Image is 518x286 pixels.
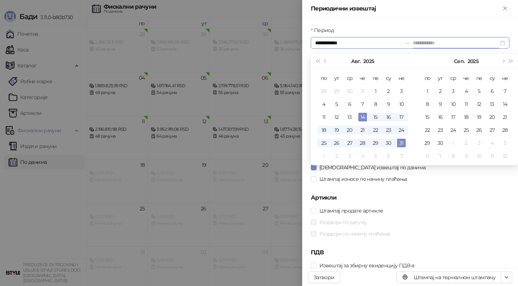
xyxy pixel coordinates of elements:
div: 26 [332,139,341,147]
span: swap-right [404,40,410,46]
div: 28 [358,139,367,147]
div: 10 [397,100,406,108]
div: 9 [436,100,445,108]
th: по [317,72,330,85]
div: 15 [371,113,380,121]
button: Close [501,4,509,13]
div: 4 [488,139,496,147]
td: 2025-08-02 [382,85,395,98]
div: 29 [371,139,380,147]
td: 2025-10-11 [486,149,499,162]
td: 2025-09-10 [447,98,460,111]
div: 16 [436,113,445,121]
span: Штампај износе по начину плаћања [317,175,410,183]
td: 2025-10-08 [447,149,460,162]
div: 29 [423,139,432,147]
div: 1 [319,152,328,160]
div: 4 [462,87,471,95]
th: ут [330,72,343,85]
div: 9 [384,100,393,108]
td: 2025-08-28 [356,137,369,149]
button: Штампај на термалном штампачу [396,272,501,283]
div: 2 [462,139,471,147]
th: по [421,72,434,85]
td: 2025-08-09 [382,98,395,111]
td: 2025-09-29 [421,137,434,149]
td: 2025-08-08 [369,98,382,111]
div: 10 [449,100,458,108]
td: 2025-10-02 [460,137,473,149]
td: 2025-08-26 [330,137,343,149]
td: 2025-09-11 [460,98,473,111]
td: 2025-10-12 [499,149,512,162]
td: 2025-09-03 [447,85,460,98]
div: 20 [345,126,354,134]
td: 2025-09-05 [369,149,382,162]
td: 2025-08-11 [317,111,330,124]
button: Изабери годину [468,54,478,68]
div: 18 [319,126,328,134]
div: 11 [462,100,471,108]
div: 24 [397,126,406,134]
div: 8 [449,152,458,160]
div: 4 [319,100,328,108]
div: 7 [358,100,367,108]
td: 2025-09-06 [382,149,395,162]
button: Претходни месец (PageUp) [322,54,330,68]
th: су [486,72,499,85]
div: 21 [358,126,367,134]
td: 2025-09-25 [460,124,473,137]
div: 3 [345,152,354,160]
div: 28 [501,126,509,134]
td: 2025-09-15 [421,111,434,124]
th: пе [473,72,486,85]
td: 2025-08-24 [395,124,408,137]
span: Извештај за збирну евиденцију ПДВ-а [317,262,417,269]
div: 11 [488,152,496,160]
button: Следећа година (Control + right) [507,54,515,68]
td: 2025-09-19 [473,111,486,124]
td: 2025-09-04 [356,149,369,162]
div: 14 [358,113,367,121]
td: 2025-09-14 [499,98,512,111]
h5: Артикли [311,193,509,202]
td: 2025-10-09 [460,149,473,162]
div: 5 [501,139,509,147]
td: 2025-09-05 [473,85,486,98]
th: ут [434,72,447,85]
th: ср [447,72,460,85]
div: 11 [319,113,328,121]
div: 6 [345,100,354,108]
div: 13 [488,100,496,108]
div: Периодични извештај [311,4,501,13]
div: 2 [332,152,341,160]
div: 1 [423,87,432,95]
td: 2025-08-15 [369,111,382,124]
div: 25 [462,126,471,134]
div: 31 [397,139,406,147]
span: Раздвоји по начину плаћања [317,230,392,238]
td: 2025-08-18 [317,124,330,137]
td: 2025-08-19 [330,124,343,137]
td: 2025-09-03 [343,149,356,162]
td: 2025-08-25 [317,137,330,149]
div: 8 [423,100,432,108]
div: 9 [462,152,471,160]
td: 2025-08-22 [369,124,382,137]
span: Штампај продате артикле [317,207,386,215]
div: 31 [358,87,367,95]
td: 2025-09-26 [473,124,486,137]
th: че [356,72,369,85]
div: 30 [436,139,445,147]
td: 2025-09-18 [460,111,473,124]
td: 2025-09-04 [460,85,473,98]
td: 2025-08-06 [343,98,356,111]
td: 2025-08-29 [369,137,382,149]
td: 2025-09-28 [499,124,512,137]
td: 2025-09-08 [421,98,434,111]
div: 21 [501,113,509,121]
div: 27 [345,139,354,147]
div: 10 [475,152,483,160]
div: 12 [475,100,483,108]
button: Следећи месец (PageDown) [499,54,507,68]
